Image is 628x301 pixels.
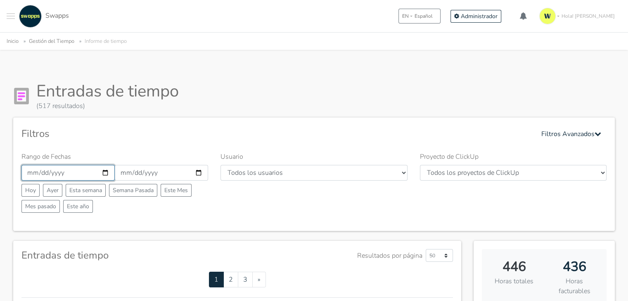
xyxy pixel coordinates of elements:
a: Swapps [17,5,69,28]
a: 3 [238,272,253,287]
p: Horas totales [490,276,538,286]
span: Administrador [461,12,498,20]
span: Español [415,12,433,20]
h4: Entradas de tiempo [21,249,109,261]
li: Informe de tiempo [76,37,127,46]
button: Este Mes [161,184,192,197]
span: » [258,275,261,284]
img: isotipo-3-3e143c57.png [539,8,556,24]
h2: 446 [490,259,538,275]
button: Filtros Avanzados [536,126,607,142]
label: Rango de Fechas [21,152,71,162]
img: Report Icon [13,88,30,104]
button: Hoy [21,184,40,197]
h4: Filtros [21,128,50,140]
button: Toggle navigation menu [7,5,15,28]
nav: Page navigation [21,272,453,287]
span: Swapps [45,11,69,20]
p: Horas facturables [550,276,598,296]
button: ENEspañol [398,9,441,24]
a: 1 [209,272,224,287]
button: Ayer [43,184,62,197]
a: Inicio [7,38,19,45]
label: Resultados por página [357,251,422,261]
button: Semana Pasada [109,184,157,197]
a: Hola! [PERSON_NAME] [536,5,621,28]
a: Administrador [450,10,501,23]
label: Proyecto de ClickUp [420,152,479,162]
button: Este año [63,200,93,213]
a: Gestión del Tiempo [29,38,74,45]
button: Mes pasado [21,200,60,213]
div: (517 resultados) [36,101,179,111]
a: 2 [223,272,238,287]
h2: 436 [550,259,598,275]
span: Hola! [PERSON_NAME] [562,12,615,20]
img: swapps-linkedin-v2.jpg [19,5,42,28]
a: Next [252,272,266,287]
button: Esta semana [66,184,106,197]
label: Usuario [220,152,243,162]
h1: Entradas de tiempo [36,81,179,101]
